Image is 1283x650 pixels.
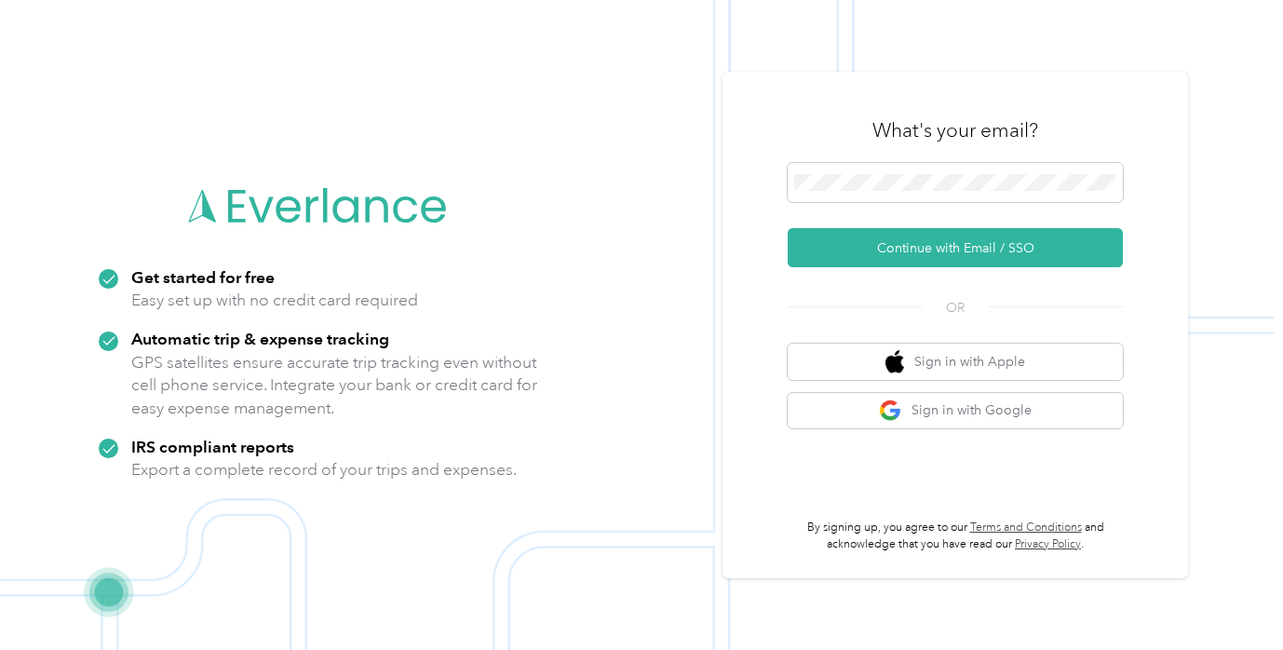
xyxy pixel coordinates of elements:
strong: Get started for free [131,267,275,287]
button: Continue with Email / SSO [788,228,1123,267]
a: Terms and Conditions [970,521,1082,535]
strong: Automatic trip & expense tracking [131,329,389,348]
img: apple logo [885,350,904,373]
h3: What's your email? [872,117,1038,143]
button: google logoSign in with Google [788,393,1123,429]
button: apple logoSign in with Apple [788,344,1123,380]
p: By signing up, you agree to our and acknowledge that you have read our . [788,520,1123,552]
strong: IRS compliant reports [131,437,294,456]
iframe: Everlance-gr Chat Button Frame [1179,546,1283,650]
img: google logo [879,399,902,423]
p: Export a complete record of your trips and expenses. [131,458,517,481]
span: OR [923,298,988,318]
p: Easy set up with no credit card required [131,289,418,312]
a: Privacy Policy [1015,537,1081,551]
p: GPS satellites ensure accurate trip tracking even without cell phone service. Integrate your bank... [131,351,538,420]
